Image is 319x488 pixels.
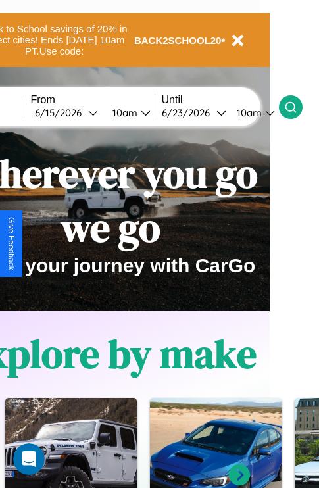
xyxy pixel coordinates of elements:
div: 10am [230,107,265,119]
div: 6 / 15 / 2026 [35,107,88,119]
div: Give Feedback [7,217,16,270]
label: Until [162,94,279,106]
button: 6/15/2026 [31,106,102,120]
div: 6 / 23 / 2026 [162,107,216,119]
button: 10am [226,106,279,120]
iframe: Intercom live chat [13,443,45,475]
button: 10am [102,106,155,120]
div: 10am [106,107,141,119]
label: From [31,94,155,106]
b: BACK2SCHOOL20 [134,35,222,46]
